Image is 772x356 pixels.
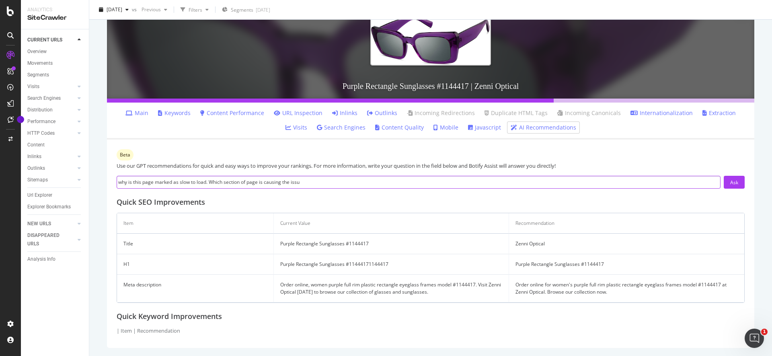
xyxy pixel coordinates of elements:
a: CURRENT URLS [27,36,75,44]
td: Title [117,234,274,254]
a: Distribution [27,106,75,114]
span: 2025 Aug. 22nd [107,6,122,13]
button: [DATE] [96,3,132,16]
a: Incoming Redirections [407,109,475,117]
td: Purple Rectangle Sunglasses #1144417 [509,254,744,275]
div: Analysis Info [27,255,55,263]
a: Keywords [158,109,191,117]
h3: Purple Rectangle Sunglasses #1144417 | Zenni Optical [107,74,754,99]
a: Extraction [702,109,736,117]
a: AI Recommendations [511,123,576,132]
td: Meta description [117,275,274,302]
div: Analytics [27,6,82,13]
a: Overview [27,47,83,56]
div: Ask [730,179,738,186]
div: Tooltip anchor [17,116,24,123]
div: Content [27,141,45,149]
a: Explorer Bookmarks [27,203,83,211]
td: Purple Rectangle Sunglasses #11444171144417 [274,254,509,275]
a: Javascript [468,123,501,132]
input: Write your question here about this page [117,176,721,189]
div: warning label [117,149,133,161]
div: Overview [27,47,47,56]
a: Segments [27,71,83,79]
button: Ask [724,176,745,189]
a: HTTP Codes [27,129,75,138]
div: Distribution [27,106,53,114]
div: Performance [27,117,55,126]
h2: Quick Keyword Improvements [117,313,745,321]
iframe: Intercom live chat [745,329,764,348]
div: Inlinks [27,152,41,161]
a: Sitemaps [27,176,75,184]
div: HTTP Codes [27,129,55,138]
div: Url Explorer [27,191,52,200]
div: [DATE] [256,6,270,13]
img: Purple Rectangle Sunglasses #1144417 | Zenni Optical [370,15,491,65]
td: Zenni Optical [509,234,744,254]
th: Item [117,213,274,234]
a: Duplicate HTML Tags [485,109,548,117]
th: Current Value [274,213,509,234]
div: Search Engines [27,94,61,103]
a: Movements [27,59,83,68]
div: Filters [189,6,202,13]
div: NEW URLS [27,220,51,228]
div: Outlinks [27,164,45,173]
td: Order online, women purple full rim plastic rectangle eyeglass frames model #1144417. Visit Zenni... [274,275,509,302]
div: Explorer Bookmarks [27,203,71,211]
td: Purple Rectangle Sunglasses #1144417 [274,234,509,254]
a: Content Quality [375,123,424,132]
a: Content Performance [200,109,264,117]
div: Movements [27,59,53,68]
div: Use our GPT recommendations for quick and easy ways to improve your rankings. For more informatio... [117,162,745,170]
a: Main [125,109,148,117]
a: Inlinks [27,152,75,161]
a: Outlinks [367,109,397,117]
th: Recommendation [509,213,744,234]
td: H1 [117,254,274,275]
a: Performance [27,117,75,126]
span: Previous [138,6,161,13]
a: Visits [27,82,75,91]
p: | Item | Recommendation [117,327,745,335]
a: Search Engines [317,123,365,132]
span: 1 [761,329,768,335]
a: Content [27,141,83,149]
a: DISAPPEARED URLS [27,231,75,248]
a: URL Inspection [274,109,322,117]
a: Incoming Canonicals [557,109,621,117]
a: NEW URLS [27,220,75,228]
span: Segments [231,6,253,13]
div: CURRENT URLS [27,36,62,44]
button: Previous [138,3,170,16]
a: Search Engines [27,94,75,103]
div: Segments [27,71,49,79]
a: Visits [285,123,307,132]
a: Internationalization [630,109,693,117]
a: Analysis Info [27,255,83,263]
span: vs [132,6,138,13]
button: Segments[DATE] [219,3,273,16]
div: Sitemaps [27,176,48,184]
div: DISAPPEARED URLS [27,231,68,248]
a: Mobile [433,123,458,132]
button: Filters [177,3,212,16]
td: Order online for women's purple full rim plastic rectangle eyeglass frames model #1144417 at Zenn... [509,275,744,302]
div: Visits [27,82,39,91]
a: Url Explorer [27,191,83,200]
a: Outlinks [27,164,75,173]
span: Beta [120,152,130,157]
a: Inlinks [332,109,357,117]
div: SiteCrawler [27,13,82,23]
h2: Quick SEO Improvements [117,198,745,206]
